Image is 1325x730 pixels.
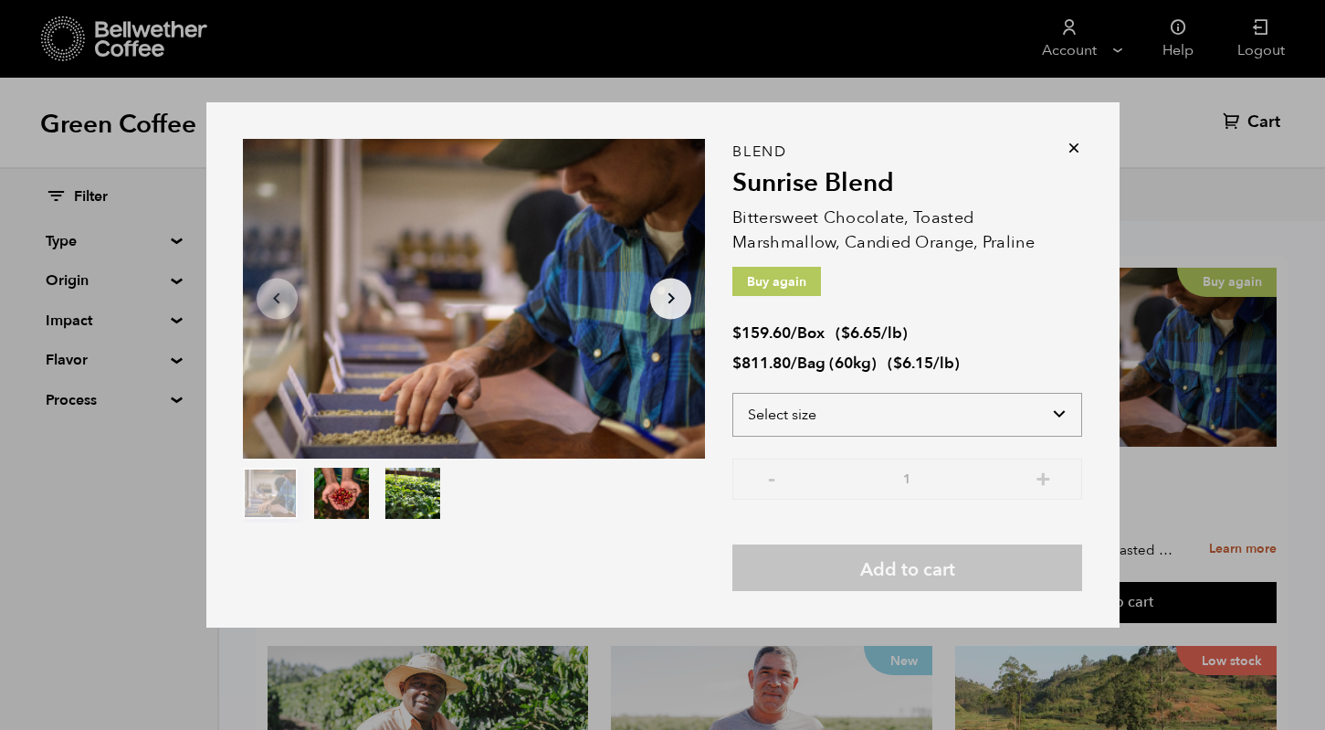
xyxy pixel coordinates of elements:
span: $ [732,323,741,344]
span: ( ) [888,353,960,374]
span: Bag (60kg) [797,353,877,374]
span: $ [732,353,741,374]
bdi: 6.15 [893,353,933,374]
bdi: 159.60 [732,323,791,344]
span: $ [841,323,850,344]
h2: Sunrise Blend [732,168,1082,199]
span: $ [893,353,902,374]
p: Bittersweet Chocolate, Toasted Marshmallow, Candied Orange, Praline [732,206,1082,255]
button: Add to cart [732,545,1082,591]
span: ( ) [836,323,908,344]
p: Buy again [732,267,821,296]
span: Box [797,323,825,344]
button: - [760,468,783,486]
span: / [791,353,797,374]
span: / [791,323,797,344]
bdi: 6.65 [841,323,881,344]
bdi: 811.80 [732,353,791,374]
span: /lb [881,323,902,344]
button: + [1032,468,1055,486]
span: /lb [933,353,954,374]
